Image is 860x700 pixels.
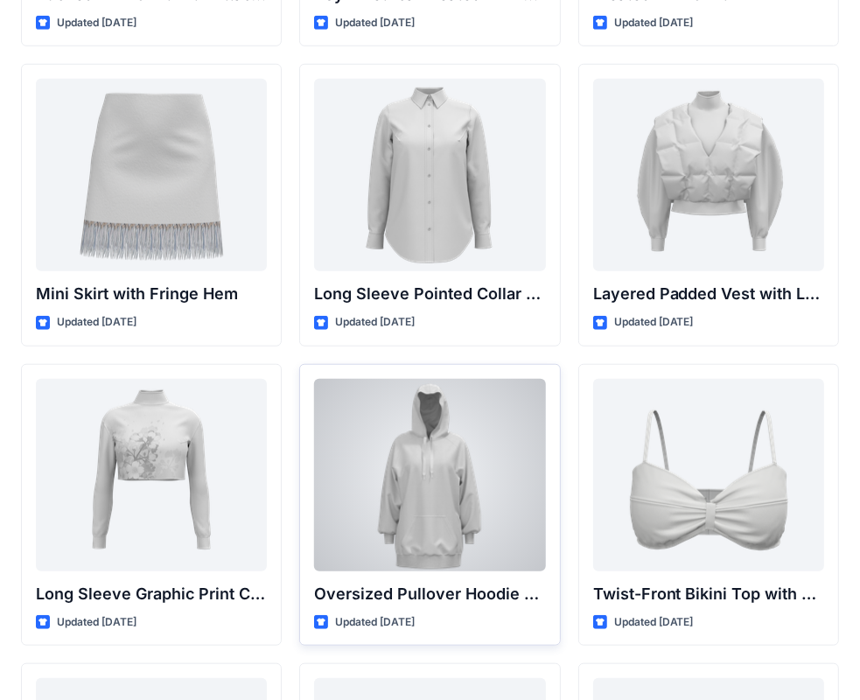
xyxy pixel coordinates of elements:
[36,79,267,271] a: Mini Skirt with Fringe Hem
[335,313,415,332] p: Updated [DATE]
[36,582,267,606] p: Long Sleeve Graphic Print Cropped Turtleneck
[335,14,415,32] p: Updated [DATE]
[593,282,824,306] p: Layered Padded Vest with Long Sleeve Top
[614,14,694,32] p: Updated [DATE]
[314,79,545,271] a: Long Sleeve Pointed Collar Button-Up Shirt
[614,613,694,632] p: Updated [DATE]
[314,282,545,306] p: Long Sleeve Pointed Collar Button-Up Shirt
[335,613,415,632] p: Updated [DATE]
[57,613,136,632] p: Updated [DATE]
[57,14,136,32] p: Updated [DATE]
[57,313,136,332] p: Updated [DATE]
[314,379,545,571] a: Oversized Pullover Hoodie with Front Pocket
[36,379,267,571] a: Long Sleeve Graphic Print Cropped Turtleneck
[614,313,694,332] p: Updated [DATE]
[36,282,267,306] p: Mini Skirt with Fringe Hem
[314,582,545,606] p: Oversized Pullover Hoodie with Front Pocket
[593,582,824,606] p: Twist-Front Bikini Top with Thin Straps
[593,79,824,271] a: Layered Padded Vest with Long Sleeve Top
[593,379,824,571] a: Twist-Front Bikini Top with Thin Straps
